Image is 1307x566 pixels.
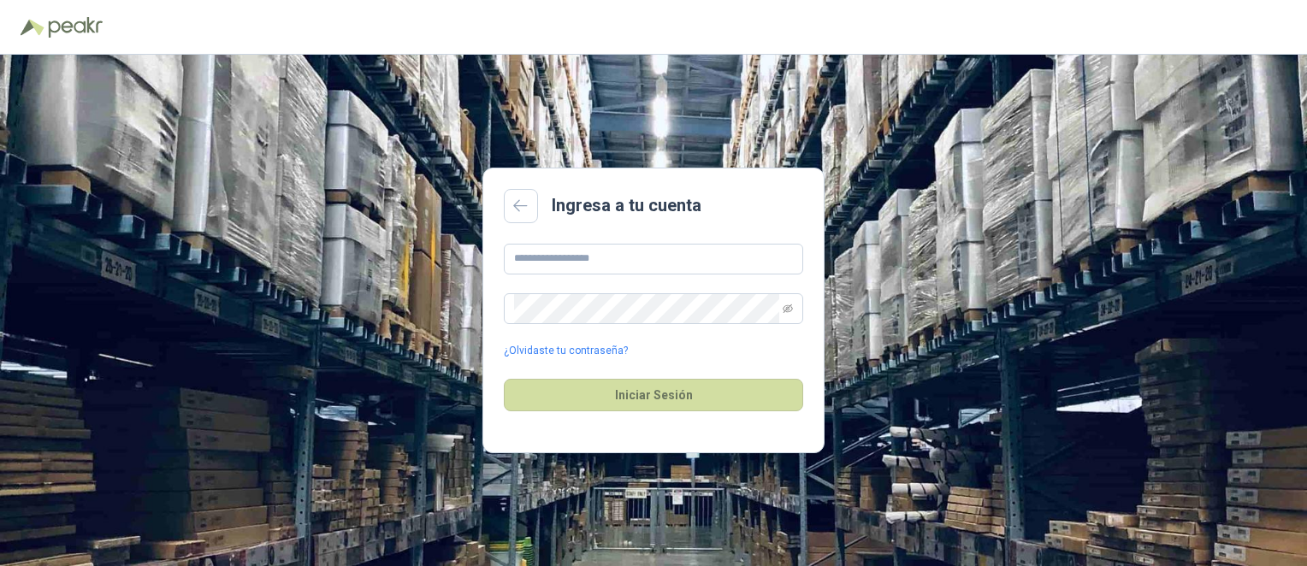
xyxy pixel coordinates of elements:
img: Logo [21,19,44,36]
button: Iniciar Sesión [504,379,803,411]
a: ¿Olvidaste tu contraseña? [504,343,628,359]
span: eye-invisible [783,304,793,314]
h2: Ingresa a tu cuenta [552,192,701,219]
img: Peakr [48,17,103,38]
